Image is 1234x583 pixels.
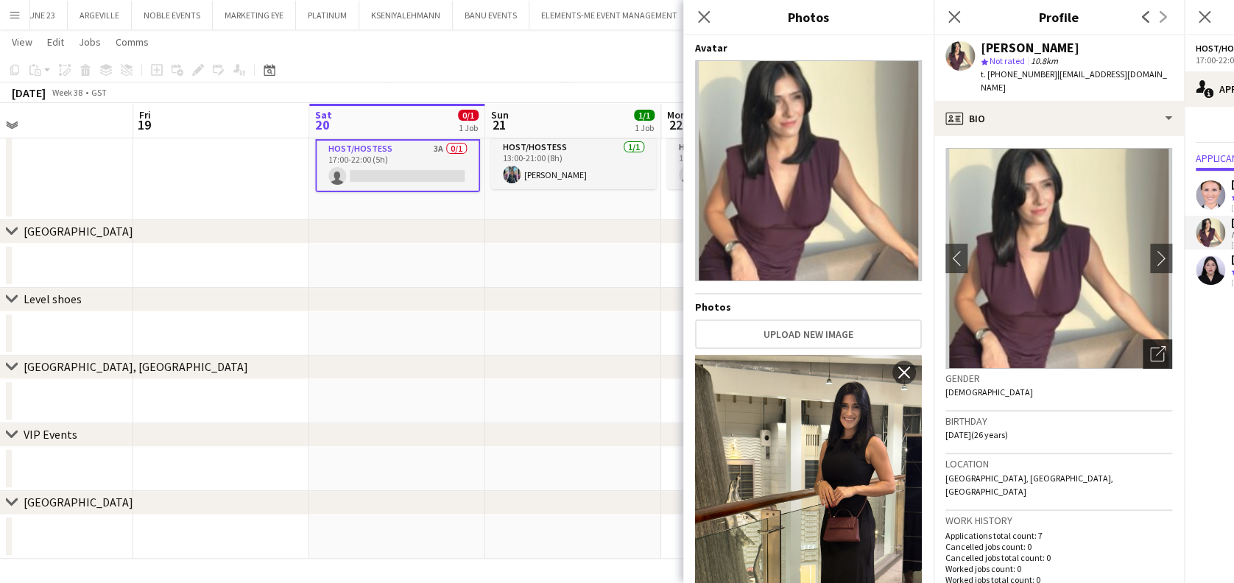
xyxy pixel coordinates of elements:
[24,427,77,442] div: VIP Events
[667,139,832,189] app-card-role: Host/Hostess0/113:00-21:00 (8h)
[458,110,479,121] span: 0/1
[24,224,133,239] div: [GEOGRAPHIC_DATA]
[49,87,85,98] span: Week 38
[24,291,82,306] div: Level shoes
[981,68,1167,93] span: | [EMAIL_ADDRESS][DOMAIN_NAME]
[529,1,690,29] button: ELEMENTS-ME EVENT MANAGEMENT
[491,139,656,189] app-card-role: Host/Hostess1/113:00-21:00 (8h)[PERSON_NAME]
[73,32,107,52] a: Jobs
[1028,55,1061,66] span: 10.8km
[139,108,151,121] span: Fri
[489,116,509,133] span: 21
[47,35,64,49] span: Edit
[934,7,1184,26] h3: Profile
[990,55,1025,66] span: Not rated
[1143,339,1172,369] div: Open photos pop-in
[695,300,922,314] h4: Photos
[296,1,359,29] button: PLATINUM
[634,110,655,121] span: 1/1
[315,139,480,192] app-card-role: Host/Hostess3A0/117:00-22:00 (5h)
[459,122,478,133] div: 1 Job
[6,32,38,52] a: View
[359,1,453,29] button: KSENIYALEHMANN
[132,1,213,29] button: NOBLE EVENTS
[945,473,1113,497] span: [GEOGRAPHIC_DATA], [GEOGRAPHIC_DATA], [GEOGRAPHIC_DATA]
[945,148,1172,369] img: Crew avatar or photo
[79,35,101,49] span: Jobs
[945,414,1172,428] h3: Birthday
[945,457,1172,470] h3: Location
[665,116,686,133] span: 22
[695,319,922,349] button: Upload new image
[41,32,70,52] a: Edit
[68,1,132,29] button: ARGEVILLE
[945,372,1172,385] h3: Gender
[315,108,332,121] span: Sat
[667,108,686,121] span: Mon
[695,60,922,281] img: Crew avatar
[491,108,509,121] span: Sun
[945,552,1172,563] p: Cancelled jobs total count: 0
[683,7,934,26] h3: Photos
[635,122,654,133] div: 1 Job
[934,101,1184,136] div: Bio
[213,1,296,29] button: MARKETING EYE
[110,32,155,52] a: Comms
[11,1,68,29] button: DUNE 23
[981,68,1057,79] span: t. [PHONE_NUMBER]
[981,41,1079,54] div: [PERSON_NAME]
[12,85,46,100] div: [DATE]
[24,495,133,509] div: [GEOGRAPHIC_DATA]
[12,35,32,49] span: View
[313,116,332,133] span: 20
[945,429,1008,440] span: [DATE] (26 years)
[945,514,1172,527] h3: Work history
[945,530,1172,541] p: Applications total count: 7
[695,41,922,54] h4: Avatar
[116,35,149,49] span: Comms
[945,563,1172,574] p: Worked jobs count: 0
[24,359,248,374] div: [GEOGRAPHIC_DATA], [GEOGRAPHIC_DATA]
[137,116,151,133] span: 19
[945,386,1033,397] span: [DEMOGRAPHIC_DATA]
[91,87,107,98] div: GST
[945,541,1172,552] p: Cancelled jobs count: 0
[453,1,529,29] button: BANU EVENTS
